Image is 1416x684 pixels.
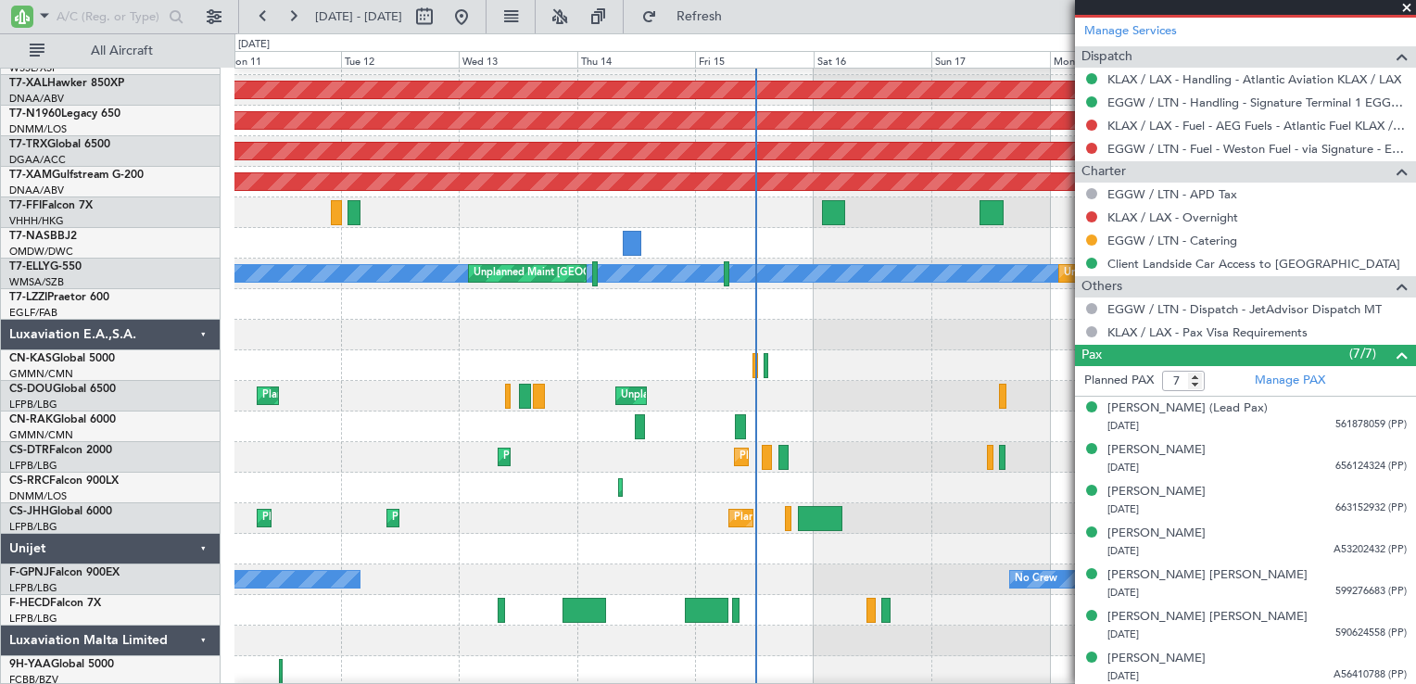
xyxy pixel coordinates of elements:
[9,520,57,534] a: LFPB/LBG
[814,51,931,68] div: Sat 16
[1107,256,1400,272] a: Client Landside Car Access to [GEOGRAPHIC_DATA]
[9,231,50,242] span: T7-NAS
[1335,459,1407,475] span: 656124324 (PP)
[1107,186,1237,202] a: EGGW / LTN - APD Tax
[9,170,144,181] a: T7-XAMGulfstream G-200
[1335,626,1407,641] span: 590624558 (PP)
[1081,46,1132,68] span: Dispatch
[1107,118,1407,133] a: KLAX / LAX - Fuel - AEG Fuels - Atlantic Fuel KLAX / LAX
[9,428,73,442] a: GMMN/CMN
[1015,565,1057,593] div: No Crew
[9,306,57,320] a: EGLF/FAB
[1107,669,1139,683] span: [DATE]
[9,92,64,106] a: DNAA/ABV
[1050,51,1168,68] div: Mon 18
[1335,584,1407,600] span: 599276683 (PP)
[1335,500,1407,516] span: 663152932 (PP)
[577,51,695,68] div: Thu 14
[57,3,163,31] input: A/C (Reg. or Type)
[1107,544,1139,558] span: [DATE]
[1107,483,1206,501] div: [PERSON_NAME]
[9,398,57,412] a: LFPB/LBG
[9,200,93,211] a: T7-FFIFalcon 7X
[474,260,918,287] div: Unplanned Maint [GEOGRAPHIC_DATA] (Sultan [PERSON_NAME] [PERSON_NAME] - Subang)
[1107,301,1382,317] a: EGGW / LTN - Dispatch - JetAdvisor Dispatch MT
[9,214,64,228] a: VHHH/HKG
[9,292,47,303] span: T7-LZZI
[1334,667,1407,683] span: A56410788 (PP)
[9,122,67,136] a: DNMM/LOS
[9,184,64,197] a: DNAA/ABV
[9,445,49,456] span: CS-DTR
[1107,71,1401,87] a: KLAX / LAX - Handling - Atlantic Aviation KLAX / LAX
[1107,608,1308,627] div: [PERSON_NAME] [PERSON_NAME]
[9,445,112,456] a: CS-DTRFalcon 2000
[931,51,1049,68] div: Sun 17
[238,37,270,53] div: [DATE]
[9,153,66,167] a: DGAA/ACC
[9,475,49,487] span: CS-RRC
[1107,627,1139,641] span: [DATE]
[1084,372,1154,390] label: Planned PAX
[503,443,598,471] div: Planned Maint Sofia
[9,384,53,395] span: CS-DOU
[1107,650,1206,668] div: [PERSON_NAME]
[1255,372,1325,390] a: Manage PAX
[9,139,110,150] a: T7-TRXGlobal 6500
[1081,276,1122,298] span: Others
[1107,419,1139,433] span: [DATE]
[9,261,82,272] a: T7-ELLYG-550
[48,44,196,57] span: All Aircraft
[9,139,47,150] span: T7-TRX
[1107,586,1139,600] span: [DATE]
[1107,209,1238,225] a: KLAX / LAX - Overnight
[9,598,50,609] span: F-HECD
[621,382,926,410] div: Unplanned Maint [GEOGRAPHIC_DATA] ([GEOGRAPHIC_DATA])
[9,108,120,120] a: T7-N1960Legacy 650
[9,245,73,259] a: OMDW/DWC
[740,443,1031,471] div: Planned Maint [GEOGRAPHIC_DATA] ([GEOGRAPHIC_DATA])
[9,108,61,120] span: T7-N1960
[9,598,101,609] a: F-HECDFalcon 7X
[734,504,1026,532] div: Planned Maint [GEOGRAPHIC_DATA] ([GEOGRAPHIC_DATA])
[9,475,119,487] a: CS-RRCFalcon 900LX
[1107,566,1308,585] div: [PERSON_NAME] [PERSON_NAME]
[1107,233,1237,248] a: EGGW / LTN - Catering
[9,414,53,425] span: CN-RAK
[9,61,58,75] a: WSSL/XSP
[9,567,120,578] a: F-GPNJFalcon 900EX
[9,353,115,364] a: CN-KASGlobal 5000
[1107,95,1407,110] a: EGGW / LTN - Handling - Signature Terminal 1 EGGW / LTN
[1335,417,1407,433] span: 561878059 (PP)
[9,459,57,473] a: LFPB/LBG
[9,353,52,364] span: CN-KAS
[1107,324,1308,340] a: KLAX / LAX - Pax Visa Requirements
[9,78,124,89] a: T7-XALHawker 850XP
[633,2,744,32] button: Refresh
[9,489,67,503] a: DNMM/LOS
[1081,345,1102,366] span: Pax
[9,170,52,181] span: T7-XAM
[9,581,57,595] a: LFPB/LBG
[392,504,684,532] div: Planned Maint [GEOGRAPHIC_DATA] ([GEOGRAPHIC_DATA])
[9,567,49,578] span: F-GPNJ
[1107,399,1268,418] div: [PERSON_NAME] (Lead Pax)
[9,200,42,211] span: T7-FFI
[1334,542,1407,558] span: A53202432 (PP)
[459,51,576,68] div: Wed 13
[1107,502,1139,516] span: [DATE]
[9,659,51,670] span: 9H-YAA
[9,384,116,395] a: CS-DOUGlobal 6500
[9,506,49,517] span: CS-JHH
[661,10,739,23] span: Refresh
[262,382,554,410] div: Planned Maint [GEOGRAPHIC_DATA] ([GEOGRAPHIC_DATA])
[1349,344,1376,363] span: (7/7)
[9,612,57,626] a: LFPB/LBG
[9,231,77,242] a: T7-NASBBJ2
[695,51,813,68] div: Fri 15
[222,51,340,68] div: Mon 11
[9,261,50,272] span: T7-ELLY
[1081,161,1126,183] span: Charter
[9,414,116,425] a: CN-RAKGlobal 6000
[9,367,73,381] a: GMMN/CMN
